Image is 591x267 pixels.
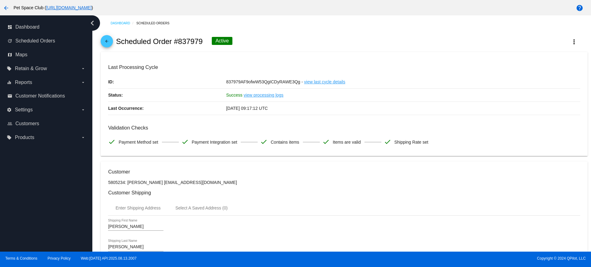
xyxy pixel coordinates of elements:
[111,18,136,28] a: Dashboard
[108,75,226,88] p: ID:
[384,138,391,145] mat-icon: check
[108,190,580,196] h3: Customer Shipping
[576,4,583,12] mat-icon: help
[7,52,12,57] i: map
[192,136,237,149] span: Payment Integration set
[15,38,55,44] span: Scheduled Orders
[116,37,203,46] h2: Scheduled Order #837979
[7,38,12,43] i: update
[304,75,345,88] a: view last cycle details
[15,121,39,126] span: Customers
[81,80,86,85] i: arrow_drop_down
[7,66,12,71] i: local_offer
[271,136,299,149] span: Contains items
[5,256,37,261] a: Terms & Conditions
[15,93,65,99] span: Customer Notifications
[108,125,580,131] h3: Validation Checks
[7,121,12,126] i: people_outline
[108,169,580,175] h3: Customer
[226,79,303,84] span: 837979AF9ofwW53QgICDyRAWE3Qg -
[2,4,10,12] mat-icon: arrow_back
[244,89,283,102] a: view processing logs
[15,107,33,113] span: Settings
[108,102,226,115] p: Last Occurrence:
[15,52,27,58] span: Maps
[108,180,580,185] p: 5805234: [PERSON_NAME] [EMAIL_ADDRESS][DOMAIN_NAME]
[136,18,175,28] a: Scheduled Orders
[81,66,86,71] i: arrow_drop_down
[108,64,580,70] h3: Last Processing Cycle
[15,66,47,71] span: Retain & Grow
[175,205,228,210] div: Select A Saved Address (0)
[7,107,12,112] i: settings
[212,37,233,45] div: Active
[181,138,189,145] mat-icon: check
[15,24,39,30] span: Dashboard
[81,256,137,261] a: Web:[DATE] API:2025.08.13.2007
[7,80,12,85] i: equalizer
[7,94,12,98] i: email
[394,136,428,149] span: Shipping Rate set
[87,18,97,28] i: chevron_left
[108,245,163,249] input: Shipping Last Name
[119,136,158,149] span: Payment Method set
[115,205,160,210] div: Enter Shipping Address
[7,135,12,140] i: local_offer
[108,138,115,145] mat-icon: check
[108,224,163,229] input: Shipping First Name
[15,80,32,85] span: Reports
[226,106,268,111] span: [DATE] 09:17:12 UTC
[7,25,12,30] i: dashboard
[7,36,86,46] a: update Scheduled Orders
[333,136,361,149] span: Items are valid
[7,50,86,60] a: map Maps
[301,256,586,261] span: Copyright © 2024 QPilot, LLC
[46,5,92,10] a: [URL][DOMAIN_NAME]
[103,39,111,46] mat-icon: arrow_back
[260,138,267,145] mat-icon: check
[14,5,93,10] span: Pet Space Club ( )
[7,22,86,32] a: dashboard Dashboard
[7,119,86,129] a: people_outline Customers
[48,256,71,261] a: Privacy Policy
[570,38,578,46] mat-icon: more_vert
[15,135,34,140] span: Products
[322,138,330,145] mat-icon: check
[7,91,86,101] a: email Customer Notifications
[108,89,226,102] p: Status:
[81,107,86,112] i: arrow_drop_down
[81,135,86,140] i: arrow_drop_down
[226,93,243,98] span: Success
